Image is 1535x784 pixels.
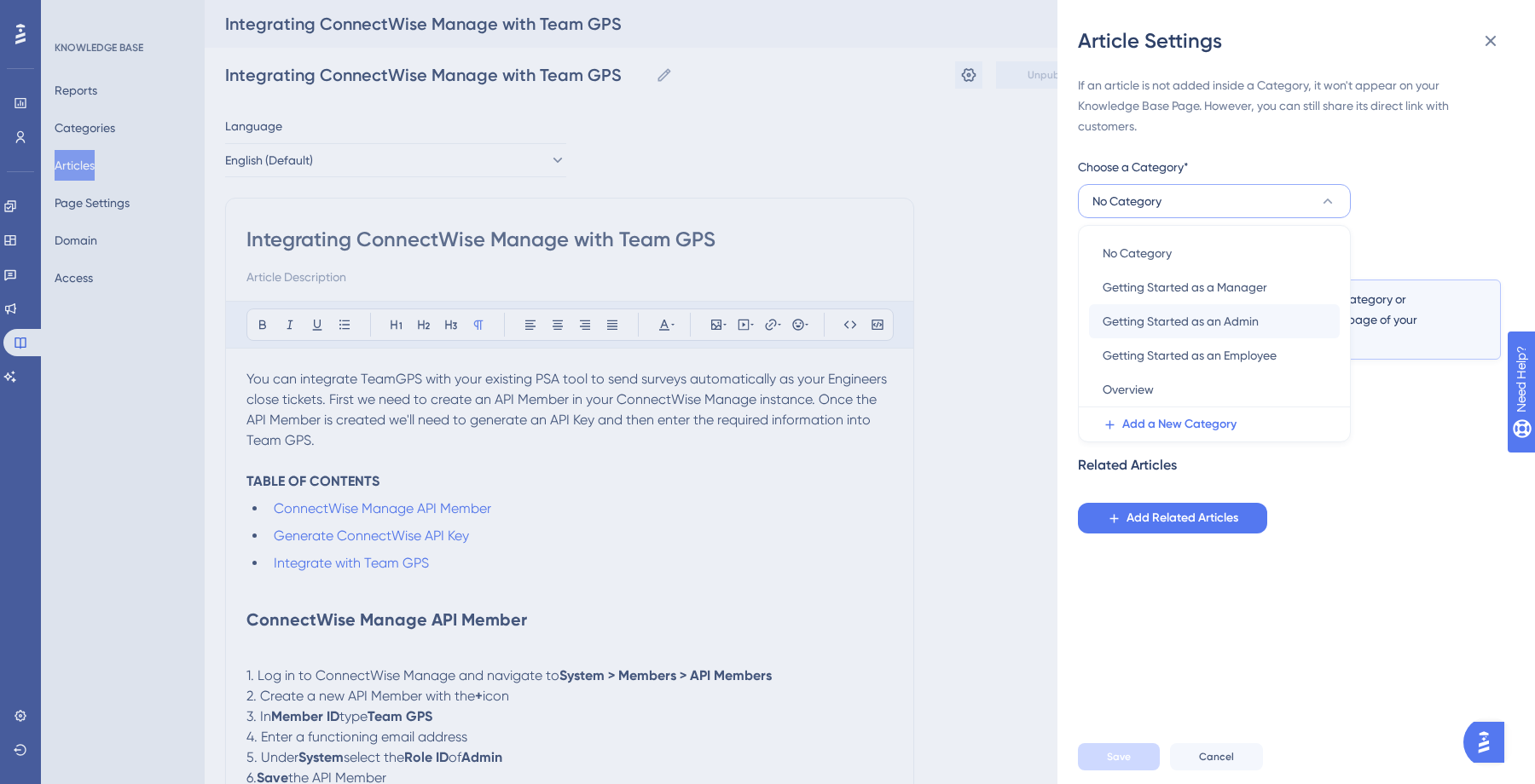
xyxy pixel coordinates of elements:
span: Getting Started as a Manager [1103,277,1267,297]
button: No Category [1078,184,1351,218]
button: Save [1078,743,1160,770]
span: No Category [1103,243,1172,263]
span: Cancel [1199,750,1234,764]
span: Choose a Category* [1078,157,1189,177]
div: Related Articles [1078,455,1177,476]
button: Getting Started as a Manager [1089,270,1340,304]
span: No Category [1092,191,1161,211]
button: Getting Started as an Admin [1089,304,1340,338]
span: Need Help? [40,4,107,25]
button: No Category [1089,236,1340,270]
button: Cancel [1170,743,1263,770]
button: Add a New Category [1089,407,1350,441]
button: Add Related Articles [1078,503,1267,533]
div: Article Settings [1078,27,1515,55]
span: Getting Started as an Employee [1103,345,1277,366]
button: Overview [1089,372,1340,406]
span: Overview [1103,379,1154,400]
div: If an article is not added inside a Category, it won't appear on your Knowledge Base Page. Howeve... [1078,75,1501,136]
span: Save [1107,750,1131,764]
span: Add Related Articles [1127,508,1238,528]
iframe: UserGuiding AI Assistant Launcher [1463,717,1515,768]
span: Add a New Category [1122,414,1237,435]
span: Getting Started as an Admin [1103,311,1259,331]
button: Getting Started as an Employee [1089,338,1340,372]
